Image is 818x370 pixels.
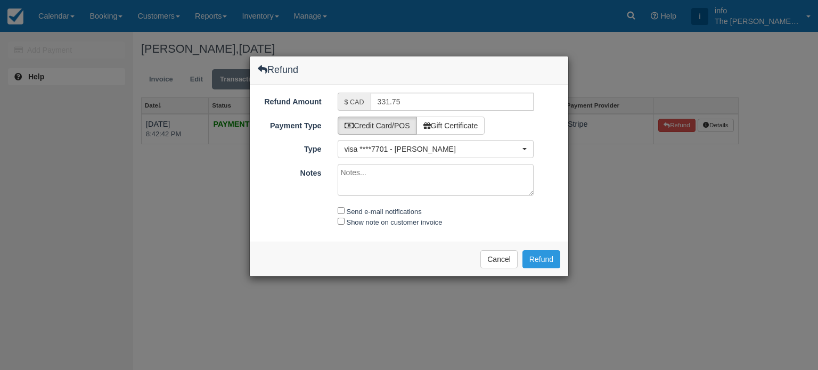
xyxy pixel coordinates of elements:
[347,208,422,216] label: Send e-mail notifications
[416,117,485,135] label: Gift Certificate
[250,164,330,179] label: Notes
[338,140,534,158] button: visa ****7701 - [PERSON_NAME]
[522,250,560,268] button: Refund
[347,218,443,226] label: Show note on customer invoice
[480,250,518,268] button: Cancel
[250,117,330,131] label: Payment Type
[250,140,330,155] label: Type
[345,98,364,106] small: $ CAD
[250,93,330,108] label: Refund Amount
[338,117,417,135] label: Credit Card/POS
[371,93,534,111] input: Valid number required.
[258,64,298,75] h4: Refund
[345,144,520,154] span: visa ****7701 - [PERSON_NAME]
